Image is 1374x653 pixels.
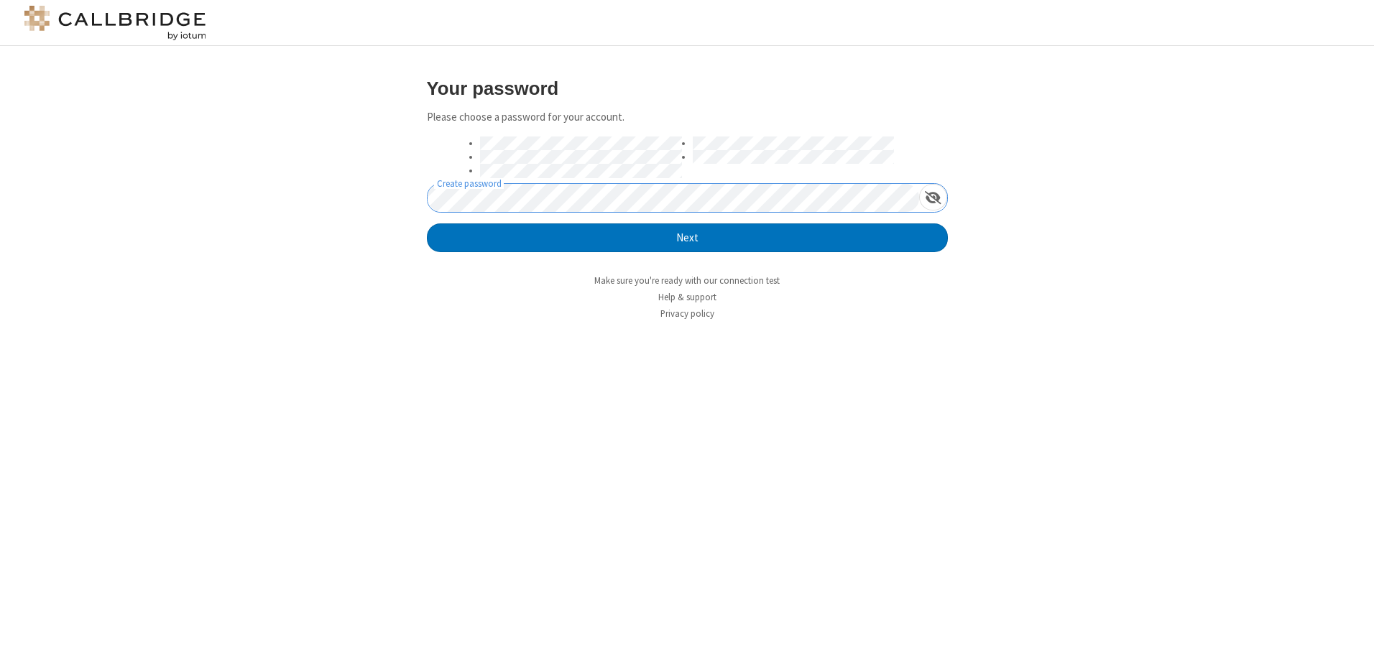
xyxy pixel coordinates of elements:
h3: Your password [427,78,948,98]
a: Privacy policy [660,307,714,320]
p: Please choose a password for your account. [427,109,948,126]
input: Create password [428,184,919,212]
a: Make sure you're ready with our connection test [594,274,780,287]
button: Next [427,223,948,252]
img: logo@2x.png [22,6,208,40]
div: Show password [919,184,947,210]
a: Help & support [658,291,716,303]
